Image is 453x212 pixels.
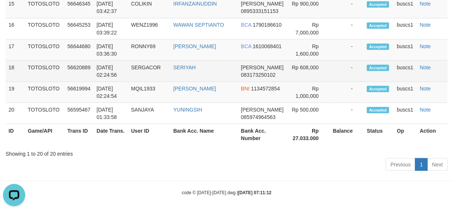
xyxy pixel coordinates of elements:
[364,124,394,145] th: Status
[93,60,128,82] td: [DATE] 02:24:56
[128,82,170,103] td: MQIL1933
[241,114,275,120] span: Copy 085974964563 to clipboard
[367,1,389,7] span: Accepted
[25,39,65,60] td: TOTOSLOTO
[173,106,202,112] a: YUNINGSIH
[427,158,447,170] a: Next
[330,18,364,39] td: -
[241,85,249,91] span: BNI
[251,85,280,91] span: Copy 1134572854 to clipboard
[330,124,364,145] th: Balance
[93,103,128,124] td: [DATE] 01:33:58
[330,103,364,124] td: -
[65,103,94,124] td: 56595467
[6,60,25,82] td: 18
[330,60,364,82] td: -
[252,22,281,28] span: Copy 1790186610 to clipboard
[6,18,25,39] td: 16
[25,18,65,39] td: TOTOSLOTO
[173,1,216,7] a: IRFANZAINUDDIN
[93,39,128,60] td: [DATE] 03:36:30
[367,107,389,113] span: Accepted
[394,103,417,124] td: buscs1
[65,82,94,103] td: 56619994
[128,60,170,82] td: SERGACOR
[6,39,25,60] td: 17
[128,39,170,60] td: RONNY69
[241,72,275,77] span: Copy 083173250102 to clipboard
[241,64,284,70] span: [PERSON_NAME]
[287,39,330,60] td: Rp 1,600,000
[394,18,417,39] td: buscs1
[93,82,128,103] td: [DATE] 02:24:54
[330,82,364,103] td: -
[6,124,25,145] th: ID
[93,124,128,145] th: Date Trans.
[367,86,389,92] span: Accepted
[367,22,389,29] span: Accepted
[128,124,170,145] th: User ID
[287,60,330,82] td: Rp 608,000
[128,103,170,124] td: SANJAYA
[417,124,447,145] th: Action
[173,22,224,28] a: WAWAN SEPTIANTO
[287,124,330,145] th: Rp 27.033.000
[173,43,216,49] a: [PERSON_NAME]
[252,43,281,49] span: Copy 1610068401 to clipboard
[394,124,417,145] th: Op
[25,103,65,124] td: TOTOSLOTO
[420,43,431,49] a: Note
[330,39,364,60] td: -
[170,124,238,145] th: Bank Acc. Name
[6,82,25,103] td: 19
[394,82,417,103] td: buscs1
[65,18,94,39] td: 56645253
[287,103,330,124] td: Rp 500,000
[182,190,271,195] small: code © [DATE]-[DATE] dwg |
[394,60,417,82] td: buscs1
[65,124,94,145] th: Trans ID
[93,18,128,39] td: [DATE] 03:39:22
[241,106,284,112] span: [PERSON_NAME]
[238,124,287,145] th: Bank Acc. Number
[25,60,65,82] td: TOTOSLOTO
[287,82,330,103] td: Rp 1,000,000
[241,1,284,7] span: [PERSON_NAME]
[394,39,417,60] td: buscs1
[241,8,278,14] span: Copy 0895333151153 to clipboard
[386,158,415,170] a: Previous
[420,106,431,112] a: Note
[367,43,389,50] span: Accepted
[6,147,447,157] div: Showing 1 to 20 of 20 entries
[241,22,251,28] span: BCA
[25,124,65,145] th: Game/API
[241,43,251,49] span: BCA
[420,1,431,7] a: Note
[128,18,170,39] td: WENZ1996
[420,64,431,70] a: Note
[65,60,94,82] td: 56620889
[6,103,25,124] td: 20
[415,158,427,170] a: 1
[367,64,389,71] span: Accepted
[25,82,65,103] td: TOTOSLOTO
[173,85,216,91] a: [PERSON_NAME]
[65,39,94,60] td: 56644680
[287,18,330,39] td: Rp 7,000,000
[420,85,431,91] a: Note
[173,64,195,70] a: SERIYAH
[238,190,271,195] strong: [DATE] 07:11:12
[420,22,431,28] a: Note
[3,3,25,25] button: Open LiveChat chat widget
